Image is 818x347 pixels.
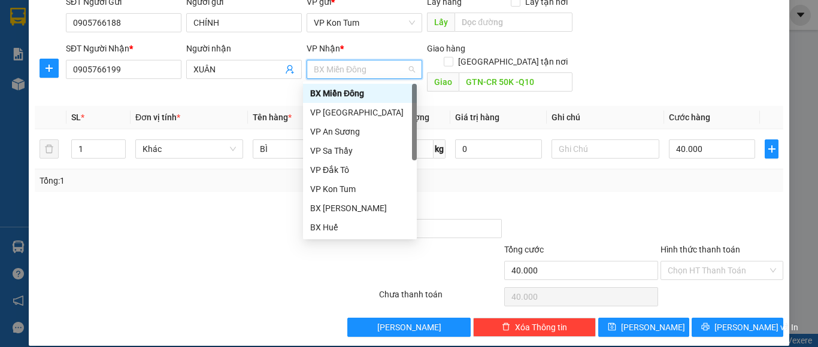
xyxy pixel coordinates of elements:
[515,321,567,334] span: Xóa Thông tin
[253,112,292,122] span: Tên hàng
[285,65,295,74] span: user-add
[186,42,302,55] div: Người nhận
[504,245,544,254] span: Tổng cước
[102,10,199,39] div: VP [PERSON_NAME]
[303,122,417,141] div: VP An Sương
[135,112,180,122] span: Đơn vị tính
[102,39,199,53] div: A MINH
[310,182,410,196] div: VP Kon Tum
[310,87,410,100] div: BX Miền Đông
[303,160,417,179] div: VP Đắk Tô
[661,245,740,254] label: Hình thức thanh toán
[669,112,710,122] span: Cước hàng
[40,59,59,78] button: plus
[71,112,81,122] span: SL
[253,139,360,159] input: VD: Bàn, Ghế
[303,218,417,237] div: BX Huế
[310,163,410,176] div: VP Đắk Tô
[40,174,317,187] div: Tổng: 1
[455,139,541,159] input: 0
[303,141,417,160] div: VP Sa Thầy
[765,139,778,159] button: plus
[459,72,572,92] input: Dọc đường
[347,318,470,337] button: [PERSON_NAME]
[66,42,181,55] div: SĐT Người Nhận
[9,77,96,92] div: 60.000
[102,53,199,70] div: 0909788543
[303,84,417,103] div: BX Miền Đông
[310,144,410,157] div: VP Sa Thầy
[598,318,690,337] button: save[PERSON_NAME]
[303,103,417,122] div: VP Đà Nẵng
[502,322,510,332] span: delete
[40,63,58,73] span: plus
[307,44,340,53] span: VP Nhận
[692,318,783,337] button: printer[PERSON_NAME] và In
[143,140,236,158] span: Khác
[310,202,410,215] div: BX [PERSON_NAME]
[455,112,499,122] span: Giá trị hàng
[10,39,94,53] div: A TRƯỜNG
[434,139,446,159] span: kg
[303,179,417,199] div: VP Kon Tum
[303,199,417,218] div: BX Phạm Văn Đồng
[314,14,415,32] span: VP Kon Tum
[310,221,410,234] div: BX Huế
[10,10,94,39] div: VP Kon Tum
[473,318,596,337] button: deleteXóa Thông tin
[310,125,410,138] div: VP An Sương
[378,288,503,309] div: Chưa thanh toán
[765,144,778,154] span: plus
[427,13,455,32] span: Lấy
[310,106,410,119] div: VP [GEOGRAPHIC_DATA]
[377,321,441,334] span: [PERSON_NAME]
[701,322,710,332] span: printer
[427,44,465,53] span: Giao hàng
[552,139,659,159] input: Ghi Chú
[10,11,29,24] span: Gửi:
[102,11,131,24] span: Nhận:
[10,53,94,70] div: 0985022344
[608,322,616,332] span: save
[455,13,572,32] input: Dọc đường
[314,60,415,78] span: BX Miền Đông
[714,321,798,334] span: [PERSON_NAME] và In
[427,72,459,92] span: Giao
[9,78,28,91] span: CR :
[453,55,572,68] span: [GEOGRAPHIC_DATA] tận nơi
[40,139,59,159] button: delete
[547,106,664,129] th: Ghi chú
[621,321,685,334] span: [PERSON_NAME]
